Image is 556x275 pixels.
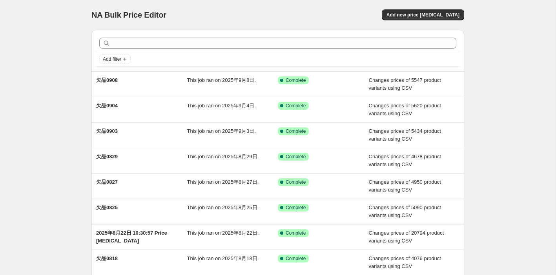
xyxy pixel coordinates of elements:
[286,204,306,211] span: Complete
[369,77,441,91] span: Changes prices of 5547 product variants using CSV
[96,128,118,134] span: 欠品0903
[286,179,306,185] span: Complete
[286,77,306,83] span: Complete
[187,204,259,210] span: This job ran on 2025年8月25日.
[187,179,259,185] span: This job ran on 2025年8月27日.
[96,255,118,261] span: 欠品0818
[369,103,441,116] span: Changes prices of 5620 product variants using CSV
[187,154,259,159] span: This job ran on 2025年8月29日.
[187,128,256,134] span: This job ran on 2025年9月3日.
[99,54,131,64] button: Add filter
[286,255,306,262] span: Complete
[96,103,118,109] span: 欠品0904
[187,255,259,261] span: This job ran on 2025年8月18日.
[369,230,444,244] span: Changes prices of 20794 product variants using CSV
[96,179,118,185] span: 欠品0827
[286,154,306,160] span: Complete
[369,204,441,218] span: Changes prices of 5090 product variants using CSV
[369,154,441,167] span: Changes prices of 4678 product variants using CSV
[286,128,306,134] span: Complete
[369,179,441,193] span: Changes prices of 4950 product variants using CSV
[103,56,121,62] span: Add filter
[369,128,441,142] span: Changes prices of 5434 product variants using CSV
[382,9,464,20] button: Add new price [MEDICAL_DATA]
[96,204,118,210] span: 欠品0825
[96,77,118,83] span: 欠品0908
[369,255,441,269] span: Changes prices of 4076 product variants using CSV
[96,230,167,244] span: 2025年8月22日 10:30:57 Price [MEDICAL_DATA]
[91,11,166,19] span: NA Bulk Price Editor
[187,230,259,236] span: This job ran on 2025年8月22日.
[286,230,306,236] span: Complete
[286,103,306,109] span: Complete
[187,103,256,109] span: This job ran on 2025年9月4日.
[187,77,256,83] span: This job ran on 2025年9月8日.
[386,12,459,18] span: Add new price [MEDICAL_DATA]
[96,154,118,159] span: 欠品0829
